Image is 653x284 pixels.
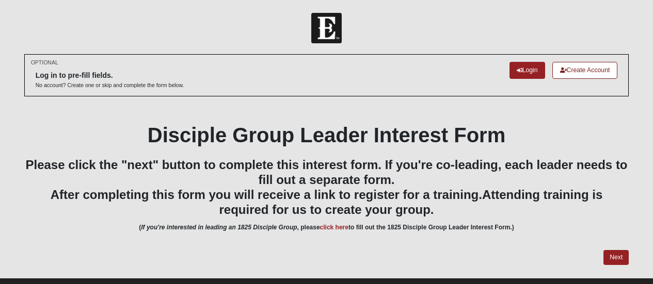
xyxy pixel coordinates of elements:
img: Church of Eleven22 Logo [311,13,342,43]
h6: ( , please to fill out the 1825 Disciple Group Leader Interest Form.) [24,224,629,231]
b: Disciple Group Leader Interest Form [148,124,506,146]
a: Next [603,250,629,265]
p: No account? Create one or skip and complete the form below. [36,81,184,89]
h6: Log in to pre-fill fields. [36,71,184,80]
h3: Please click the "next" button to complete this interest form. If you're co-leading, each leader ... [24,158,629,217]
a: Create Account [552,62,618,79]
i: If you're interested in leading an 1825 Disciple Group [141,224,297,231]
a: Login [509,62,545,79]
a: click here [320,224,348,231]
small: OPTIONAL [31,59,58,66]
span: Attending training is required for us to create your group. [219,188,602,216]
